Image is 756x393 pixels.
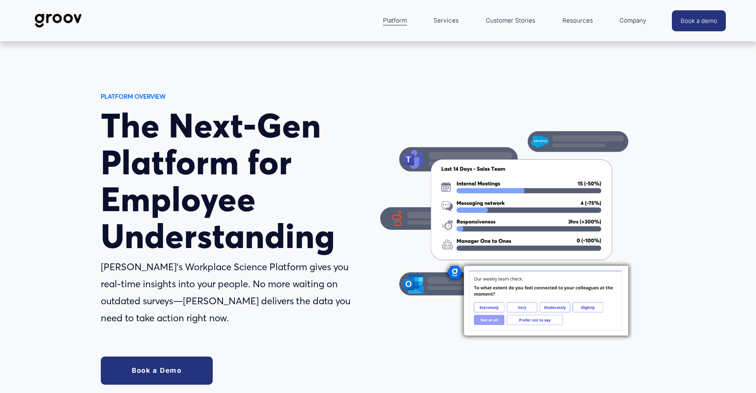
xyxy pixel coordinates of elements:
a: Book a Demo [101,357,213,385]
a: folder dropdown [558,11,597,30]
p: [PERSON_NAME]’s Workplace Science Platform gives you real-time insights into your people. No more... [101,259,353,326]
a: Customer Stories [482,11,539,30]
a: Book a demo [672,10,726,31]
a: folder dropdown [379,11,411,30]
span: Platform [383,15,407,26]
img: Groov | Workplace Science Platform | Unlock Performance | Drive Results [30,8,86,34]
h1: The Next-Gen Platform for Employee Understanding [101,107,376,254]
span: Company [619,15,646,26]
a: Services [429,11,463,30]
span: Resources [562,15,593,26]
a: folder dropdown [616,11,650,30]
strong: PLATFORM OVERVIEW [101,93,166,100]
